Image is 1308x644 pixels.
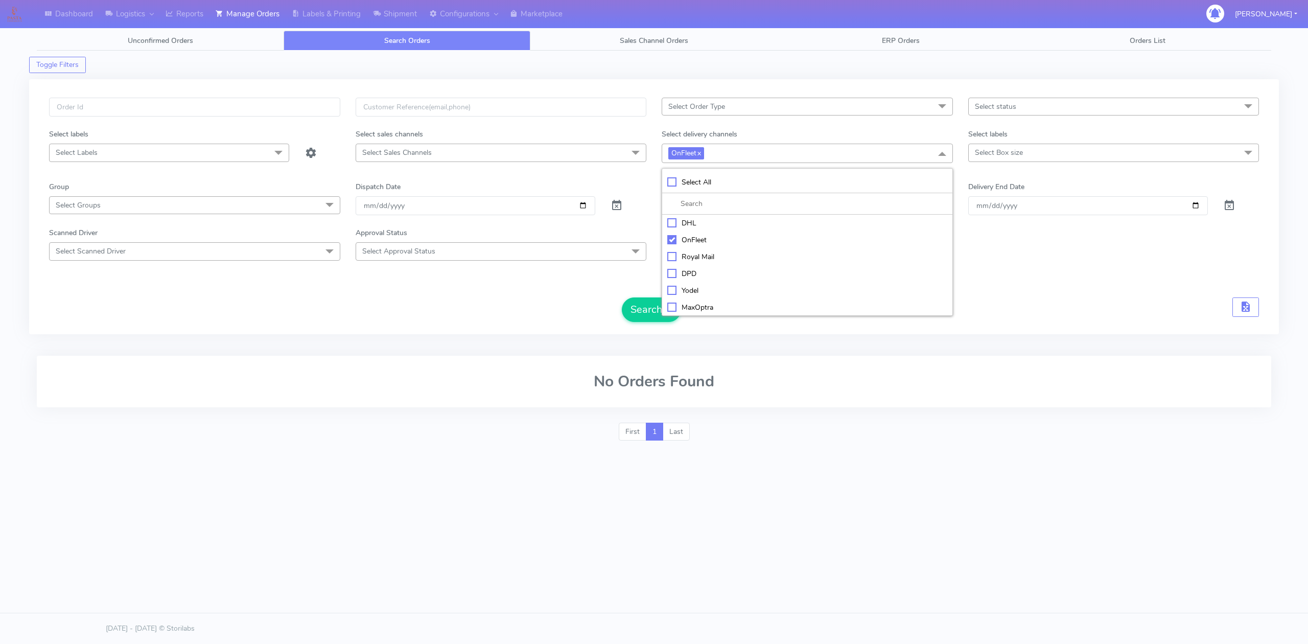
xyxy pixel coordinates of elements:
span: Select Sales Channels [362,148,432,157]
a: x [696,147,701,158]
span: Select Labels [56,148,98,157]
label: Select labels [49,129,88,140]
span: Select Groups [56,200,101,210]
label: Select sales channels [356,129,423,140]
span: ERP Orders [882,36,920,45]
span: Select Approval Status [362,246,435,256]
span: Orders List [1130,36,1165,45]
button: Search [622,297,681,322]
button: Toggle Filters [29,57,86,73]
label: Approval Status [356,227,407,238]
span: Select Scanned Driver [56,246,126,256]
div: DPD [667,268,947,279]
label: Delivery End Date [968,181,1024,192]
label: Select labels [968,129,1008,140]
span: Sales Channel Orders [620,36,688,45]
a: 1 [646,423,663,441]
span: Select Order Type [668,102,725,111]
span: Unconfirmed Orders [128,36,193,45]
ul: Tabs [37,31,1271,51]
span: Select Box size [975,148,1023,157]
span: Search Orders [384,36,430,45]
label: Group [49,181,69,192]
span: Select status [975,102,1016,111]
div: OnFleet [667,235,947,245]
div: MaxOptra [667,302,947,313]
h2: No Orders Found [49,373,1259,390]
span: OnFleet [668,147,704,159]
label: Select delivery channels [662,129,737,140]
label: Scanned Driver [49,227,98,238]
label: Dispatch Date [356,181,401,192]
input: Customer Reference(email,phone) [356,98,647,117]
button: [PERSON_NAME] [1227,4,1305,25]
div: DHL [667,218,947,228]
div: Royal Mail [667,251,947,262]
div: Yodel [667,285,947,296]
input: multiselect-search [667,198,947,209]
div: Select All [667,177,947,188]
input: Order Id [49,98,340,117]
